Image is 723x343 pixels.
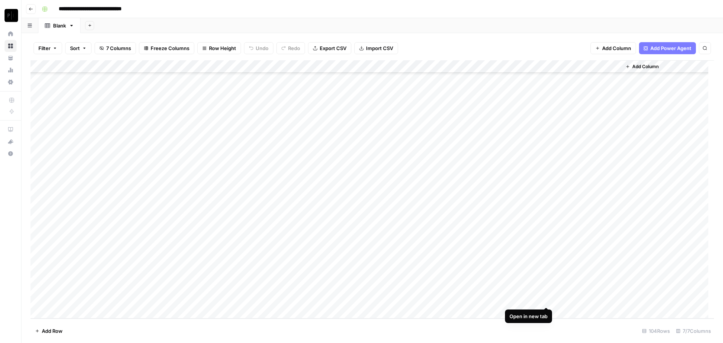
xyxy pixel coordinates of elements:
button: Add Column [590,42,636,54]
span: Import CSV [366,44,393,52]
div: 104 Rows [639,325,673,337]
button: Workspace: Paragon Intel - Copyediting [5,6,17,25]
button: Undo [244,42,273,54]
div: Open in new tab [509,313,548,320]
button: Sort [65,42,92,54]
a: Your Data [5,52,17,64]
button: Export CSV [308,42,351,54]
button: Filter [34,42,62,54]
div: 7/7 Columns [673,325,714,337]
button: What's new? [5,136,17,148]
div: Blank [53,22,66,29]
button: Add Power Agent [639,42,696,54]
span: Undo [256,44,268,52]
a: Browse [5,40,17,52]
a: Usage [5,64,17,76]
span: Add Power Agent [650,44,691,52]
span: Sort [70,44,80,52]
button: Add Column [622,62,662,72]
span: Freeze Columns [151,44,189,52]
button: 7 Columns [95,42,136,54]
a: Blank [38,18,81,33]
img: Paragon Intel - Copyediting Logo [5,9,18,22]
span: Add Column [632,63,659,70]
a: Settings [5,76,17,88]
span: Redo [288,44,300,52]
button: Help + Support [5,148,17,160]
span: Filter [38,44,50,52]
span: 7 Columns [106,44,131,52]
button: Import CSV [354,42,398,54]
button: Freeze Columns [139,42,194,54]
span: Export CSV [320,44,346,52]
span: Row Height [209,44,236,52]
span: Add Column [602,44,631,52]
button: Redo [276,42,305,54]
button: Row Height [197,42,241,54]
span: Add Row [42,327,63,335]
button: Add Row [31,325,67,337]
a: AirOps Academy [5,123,17,136]
a: Home [5,28,17,40]
div: What's new? [5,136,16,147]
